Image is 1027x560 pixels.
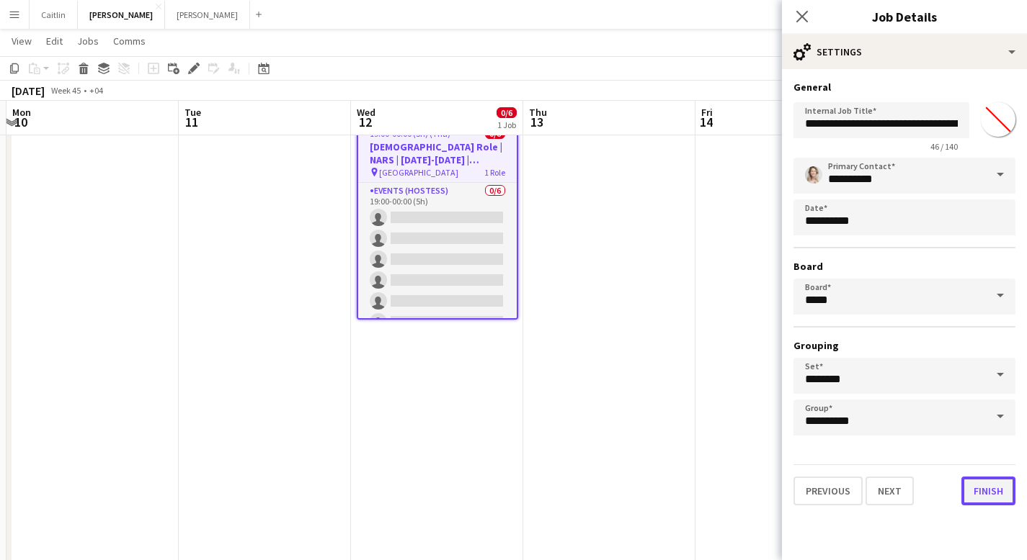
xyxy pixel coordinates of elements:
span: Edit [46,35,63,48]
span: 11 [182,114,201,130]
span: Comms [113,35,146,48]
span: Jobs [77,35,99,48]
span: 10 [10,114,31,130]
span: Mon [12,106,31,119]
span: 14 [699,114,713,130]
a: View [6,32,37,50]
span: 1 Role [484,167,505,178]
span: Thu [529,106,547,119]
div: +04 [89,85,103,96]
button: Caitlin [30,1,78,29]
h3: Board [793,260,1015,273]
h3: [DEMOGRAPHIC_DATA] Role | NARS | [DATE]-[DATE] | [GEOGRAPHIC_DATA] [358,140,517,166]
span: 12 [355,114,375,130]
span: 46 / 140 [919,141,969,152]
div: [DATE] [12,83,45,98]
div: 1 Job [497,119,516,130]
span: Tue [184,106,201,119]
a: Jobs [71,32,105,50]
a: Comms [107,32,151,50]
h3: General [793,81,1015,94]
span: Week 45 [48,85,84,96]
button: Previous [793,477,863,505]
button: Finish [961,477,1015,505]
button: [PERSON_NAME] [165,1,250,29]
span: Fri [701,106,713,119]
span: [GEOGRAPHIC_DATA] [379,167,458,178]
div: Settings [782,35,1027,69]
span: 0/6 [497,107,517,118]
a: Edit [40,32,68,50]
span: Wed [357,106,375,119]
app-job-card: Draft19:00-00:00 (5h) (Thu)0/6[DEMOGRAPHIC_DATA] Role | NARS | [DATE]-[DATE] | [GEOGRAPHIC_DATA] ... [357,107,518,320]
h3: Grouping [793,339,1015,352]
span: 13 [527,114,547,130]
button: [PERSON_NAME] [78,1,165,29]
button: Next [866,477,914,505]
h3: Job Details [782,7,1027,26]
app-card-role: Events (Hostess)0/619:00-00:00 (5h) [358,183,517,336]
span: View [12,35,32,48]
